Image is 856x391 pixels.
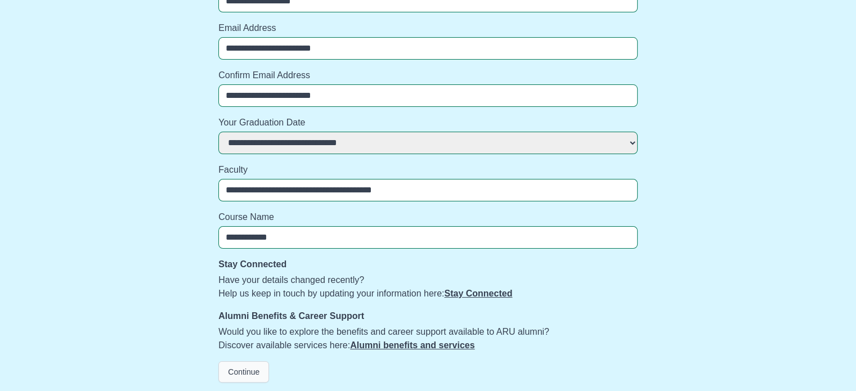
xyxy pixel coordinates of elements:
[218,210,638,224] label: Course Name
[444,289,512,298] a: Stay Connected
[218,259,286,269] strong: Stay Connected
[218,116,638,129] label: Your Graduation Date
[218,311,364,321] strong: Alumni Benefits & Career Support
[218,163,638,177] label: Faculty
[350,340,474,350] a: Alumni benefits and services
[218,273,638,300] p: Have your details changed recently? Help us keep in touch by updating your information here:
[218,21,638,35] label: Email Address
[218,69,638,82] label: Confirm Email Address
[218,361,269,383] button: Continue
[218,325,638,352] p: Would you like to explore the benefits and career support available to ARU alumni? Discover avail...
